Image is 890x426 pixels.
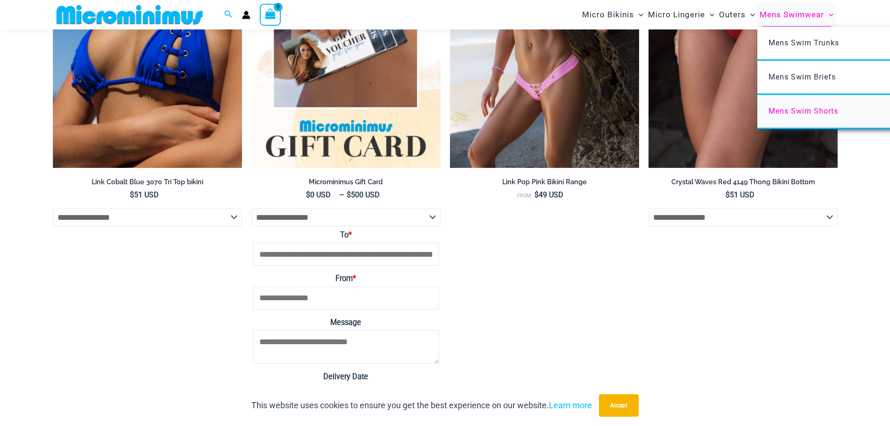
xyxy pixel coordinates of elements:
img: MM SHOP LOGO FLAT [53,4,206,25]
span: Micro Lingerie [648,3,705,27]
p: This website uses cookies to ensure you get the best experience on our website. [251,398,592,412]
span: $ [347,190,351,199]
button: Accept [599,394,639,417]
a: OutersMenu ToggleMenu Toggle [717,3,757,27]
span: Mens Swim Trunks [769,38,839,47]
h2: Link Cobalt Blue 3070 Tri Top bikini [53,178,242,187]
span: Outers [719,3,746,27]
a: Micro BikinisMenu ToggleMenu Toggle [580,3,646,27]
bdi: 49 USD [534,190,563,199]
span: $ [534,190,539,199]
bdi: 500 USD [347,190,380,199]
h2: Link Pop Pink Bikini Range [450,178,639,187]
label: From [253,271,439,286]
a: Learn more [549,400,592,410]
nav: Site Navigation [578,1,838,28]
a: Account icon link [242,11,250,19]
label: To [253,228,439,243]
span: From: [517,193,532,199]
span: $ [306,190,310,199]
a: Microminimus Gift Card [251,178,441,190]
span: $ [130,190,134,199]
label: Delivery Date [253,369,439,384]
a: Search icon link [224,9,233,21]
bdi: 51 USD [130,190,159,199]
span: Menu Toggle [634,3,643,27]
label: Message [253,315,439,330]
h2: Crystal Waves Red 4149 Thong Bikini Bottom [648,178,838,187]
span: Menu Toggle [746,3,755,27]
span: $ [726,190,730,199]
a: Crystal Waves Red 4149 Thong Bikini Bottom [648,178,838,190]
span: Mens Swimwear [760,3,824,27]
bdi: 0 USD [306,190,331,199]
a: Micro LingerieMenu ToggleMenu Toggle [646,3,717,27]
span: Micro Bikinis [582,3,634,27]
a: Link Cobalt Blue 3070 Tri Top bikini [53,178,242,190]
h2: Microminimus Gift Card [251,178,441,187]
span: Menu Toggle [705,3,714,27]
span: Mens Swim Shorts [769,107,838,116]
bdi: 51 USD [726,190,755,199]
abbr: Required field [349,231,352,239]
abbr: Required field [353,274,356,283]
a: View Shopping Cart, empty [260,4,281,25]
span: – [251,190,441,200]
span: Mens Swim Briefs [769,72,836,81]
a: Link Pop Pink Bikini Range [450,178,639,190]
span: Menu Toggle [824,3,833,27]
a: Mens SwimwearMenu ToggleMenu Toggle [757,3,836,27]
